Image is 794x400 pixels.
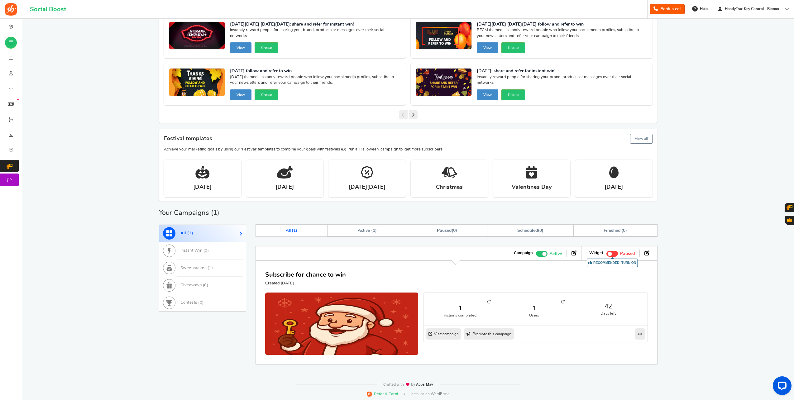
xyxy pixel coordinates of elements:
strong: [DATE] [193,183,212,191]
strong: Widget [589,250,603,256]
span: 1 [373,228,375,233]
strong: [DATE][DATE] [349,183,385,191]
p: Achieve your marketing goals by using our 'Festival' templates to combine your goals with festiva... [164,147,653,152]
span: Scheduled [517,228,538,233]
span: Active ( ) [358,228,377,233]
span: Instantly reward people for sharing your brand, products or messages over their social networks [477,74,648,87]
a: 1 [504,304,565,313]
span: [DATE] themed- Instantly reward people who follow your social media profiles, subscribe to your n... [230,74,401,87]
span: Paused [437,228,452,233]
img: img-footer.webp [383,383,433,387]
strong: [DATE][DATE] [DATE][DATE]: share and refer for instant win! [230,21,401,28]
span: Instant Win ( ) [180,249,209,253]
a: Visit campaign [426,328,461,340]
a: Subscribe for chance to win [265,272,346,278]
span: Help [698,6,708,12]
strong: [DATE]: share and refer for instant win! [477,68,648,74]
a: Book a call [650,4,685,14]
img: Recommended Campaigns [416,22,471,50]
iframe: LiveChat chat widget [768,374,794,400]
a: 1 [430,304,491,313]
img: Recommended Campaigns [169,22,225,50]
span: Active [549,250,562,257]
button: View all [630,134,653,144]
img: Social Boost [5,3,17,16]
span: All ( ) [286,228,298,233]
button: Create [255,89,278,100]
span: Sweepstakes ( ) [180,266,213,270]
img: Recommended Campaigns [169,69,225,97]
span: 1 [209,266,212,270]
strong: [DATE][DATE] [DATE][DATE] follow and refer to win [477,21,648,28]
small: Days left [577,311,639,316]
li: 42 [571,296,645,322]
span: 0 [204,283,207,287]
button: Create [501,89,525,100]
strong: Valentines Day [512,183,552,191]
h4: Festival templates [164,133,653,145]
span: 0 [623,228,625,233]
em: New [17,99,19,100]
span: 1 [213,209,217,216]
span: Finished ( ) [604,228,627,233]
button: Create [501,42,525,53]
span: HandyTrac Key Control - Biomet... [722,6,784,12]
img: Recommended Campaigns [416,69,471,97]
span: 1 [189,231,192,235]
strong: [DATE] [605,183,623,191]
a: Refer & Earn! [367,391,398,397]
span: ( ) [517,228,543,233]
span: ( ) [437,228,457,233]
button: Gratisfaction [785,216,794,225]
strong: Christmas [436,183,463,191]
h1: Social Boost [30,6,66,13]
button: View [230,42,251,53]
strong: [DATE] follow and refer to win [230,68,401,74]
small: Users [504,313,565,318]
strong: [DATE] [275,183,294,191]
span: Installed on WordPress [410,391,449,397]
span: 0 [200,301,203,305]
span: 0 [205,249,208,253]
button: View [477,42,498,53]
button: View [477,89,498,100]
strong: Campaign [514,250,533,256]
h2: Your Campaigns ( ) [159,210,219,216]
span: All ( ) [180,231,194,235]
span: Paused [620,252,635,256]
p: Created [DATE] [265,281,346,286]
a: Help [690,4,711,14]
span: 0 [453,228,456,233]
span: Giveaways ( ) [180,283,208,287]
button: Create [255,42,278,53]
a: Promote this campaign [464,328,514,340]
span: | [404,393,405,395]
small: Actions completed [430,313,491,318]
span: Gratisfaction [787,218,792,222]
span: 1 [293,228,296,233]
span: Instantly reward people for sharing your brand, products or messages over their social networks [230,27,401,40]
span: 0 [539,228,542,233]
span: Contests ( ) [180,301,204,305]
span: BFCM themed- Instantly reward people who follow your social media profiles, subscribe to your new... [477,27,648,40]
button: View [230,89,251,100]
